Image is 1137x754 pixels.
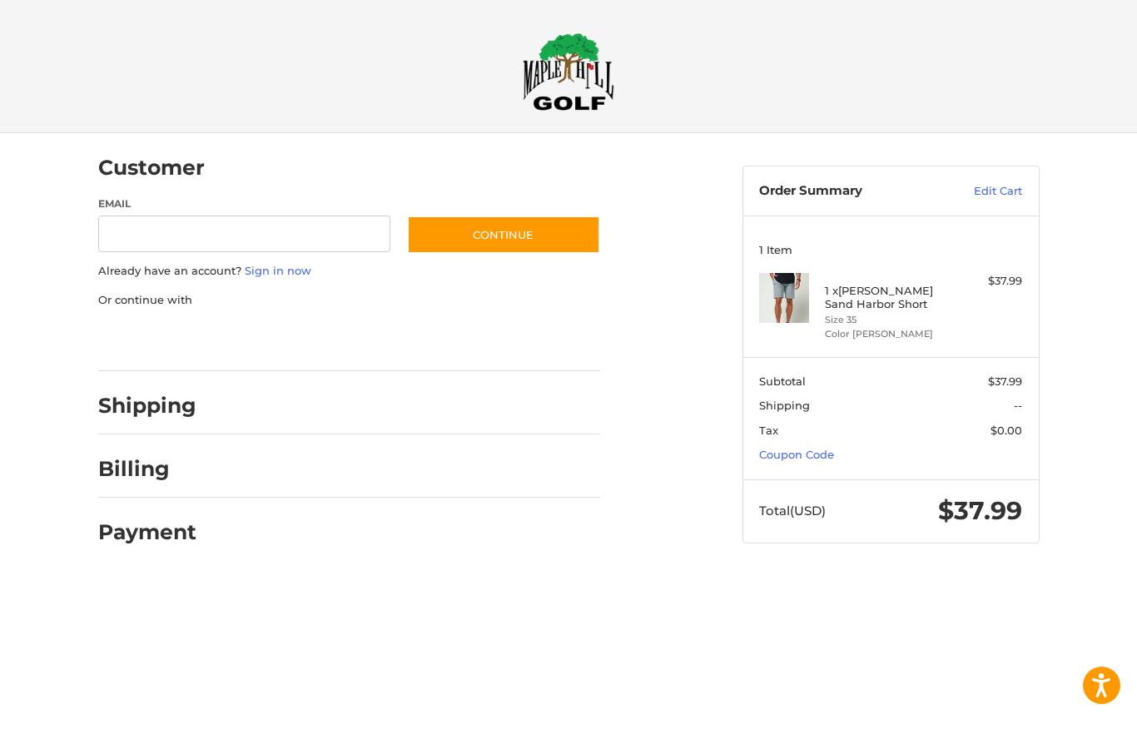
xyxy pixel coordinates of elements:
[825,313,952,327] li: Size 35
[759,448,834,461] a: Coupon Code
[991,424,1022,437] span: $0.00
[988,375,1022,388] span: $37.99
[759,424,778,437] span: Tax
[98,196,391,211] label: Email
[759,243,1022,256] h3: 1 Item
[759,375,806,388] span: Subtotal
[375,325,499,355] iframe: PayPal-venmo
[938,183,1022,200] a: Edit Cart
[1014,399,1022,412] span: --
[523,32,614,111] img: Maple Hill Golf
[245,264,311,277] a: Sign in now
[407,216,600,254] button: Continue
[759,503,826,518] span: Total (USD)
[98,263,600,280] p: Already have an account?
[759,183,938,200] h3: Order Summary
[938,495,1022,526] span: $37.99
[759,399,810,412] span: Shipping
[98,155,205,181] h2: Customer
[98,519,196,545] h2: Payment
[825,284,952,311] h4: 1 x [PERSON_NAME] Sand Harbor Short
[98,456,196,482] h2: Billing
[92,325,217,355] iframe: PayPal-paypal
[98,292,600,309] p: Or continue with
[956,273,1022,290] div: $37.99
[234,325,359,355] iframe: PayPal-paylater
[825,327,952,341] li: Color [PERSON_NAME]
[98,393,196,419] h2: Shipping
